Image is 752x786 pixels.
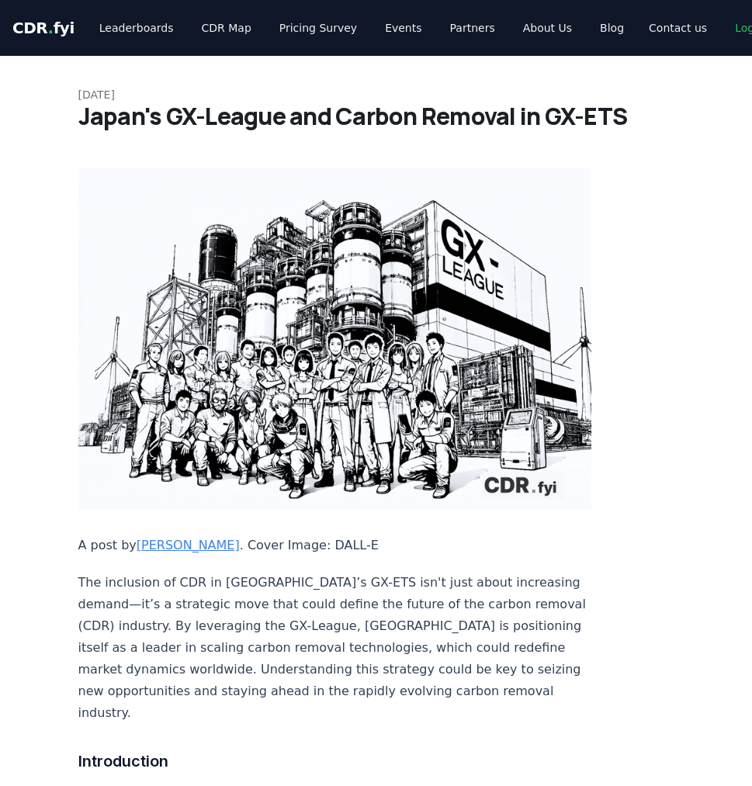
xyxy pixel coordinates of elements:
span: CDR fyi [12,19,75,37]
a: Blog [587,14,636,42]
a: CDR.fyi [12,17,75,39]
h3: Introduction [78,749,592,774]
a: About Us [511,14,584,42]
span: . [48,19,54,37]
a: Pricing Survey [267,14,369,42]
p: [DATE] [78,87,674,102]
p: The inclusion of CDR in [GEOGRAPHIC_DATA]’s GX-ETS isn't just about increasing demand—it’s a stra... [78,572,592,724]
nav: Main [87,14,636,42]
h1: Japan's GX-League and Carbon Removal in GX-ETS [78,102,674,130]
a: Events [373,14,434,42]
img: blog post image [78,168,592,510]
a: CDR Map [189,14,264,42]
a: Leaderboards [87,14,186,42]
a: Partners [438,14,508,42]
a: [PERSON_NAME] [137,538,240,552]
a: Contact us [636,14,719,42]
p: A post by . Cover Image: DALL-E [78,535,592,556]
